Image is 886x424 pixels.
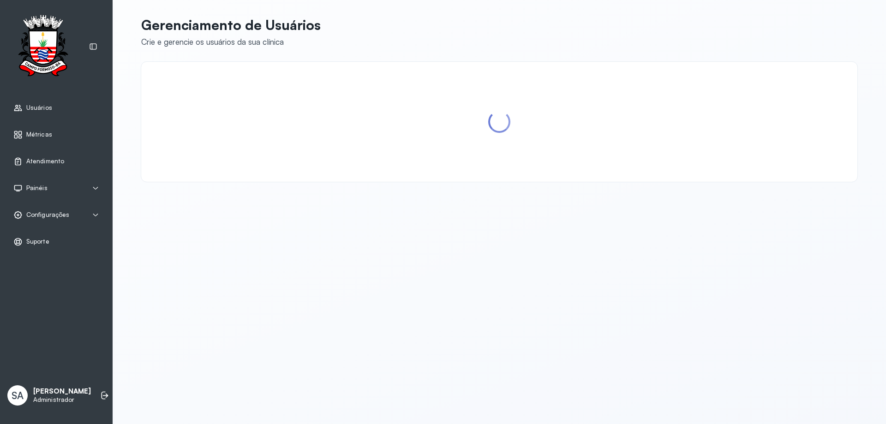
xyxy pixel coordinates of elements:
[33,396,91,404] p: Administrador
[26,238,49,245] span: Suporte
[26,104,52,112] span: Usuários
[33,387,91,396] p: [PERSON_NAME]
[13,103,99,113] a: Usuários
[26,157,64,165] span: Atendimento
[13,157,99,166] a: Atendimento
[26,184,48,192] span: Painéis
[141,17,321,33] p: Gerenciamento de Usuários
[13,130,99,139] a: Métricas
[10,15,76,79] img: Logotipo do estabelecimento
[26,131,52,138] span: Métricas
[141,37,321,47] div: Crie e gerencie os usuários da sua clínica
[26,211,69,219] span: Configurações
